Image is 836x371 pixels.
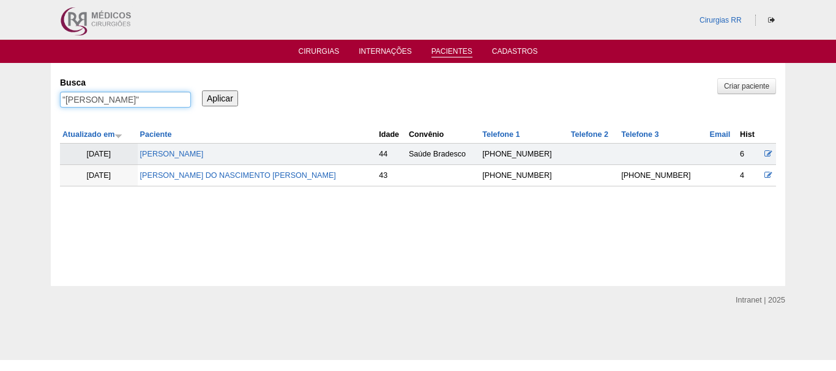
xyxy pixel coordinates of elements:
[619,165,707,186] td: [PHONE_NUMBER]
[737,144,761,165] td: 6
[431,47,472,57] a: Pacientes
[717,78,776,94] a: Criar paciente
[60,144,138,165] td: [DATE]
[376,165,406,186] td: 43
[621,130,659,139] a: Telefone 3
[299,47,340,59] a: Cirurgias
[571,130,608,139] a: Telefone 2
[376,126,406,144] th: Idade
[406,144,480,165] td: Saúde Bradesco
[406,126,480,144] th: Convênio
[202,90,238,106] input: Aplicar
[480,144,568,165] td: [PHONE_NUMBER]
[114,131,122,139] img: ordem crescente
[710,130,731,139] a: Email
[737,126,761,144] th: Hist
[376,144,406,165] td: 44
[60,165,138,186] td: [DATE]
[768,17,775,24] i: Sair
[140,150,204,158] a: [PERSON_NAME]
[60,92,191,108] input: Digite os termos que você deseja procurar.
[700,16,742,24] a: Cirurgias RR
[482,130,520,139] a: Telefone 1
[62,130,122,139] a: Atualizado em
[60,76,191,89] label: Busca
[359,47,412,59] a: Internações
[736,294,785,306] div: Intranet | 2025
[140,130,172,139] a: Paciente
[480,165,568,186] td: [PHONE_NUMBER]
[492,47,538,59] a: Cadastros
[140,171,336,180] a: [PERSON_NAME] DO NASCIMENTO [PERSON_NAME]
[737,165,761,186] td: 4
